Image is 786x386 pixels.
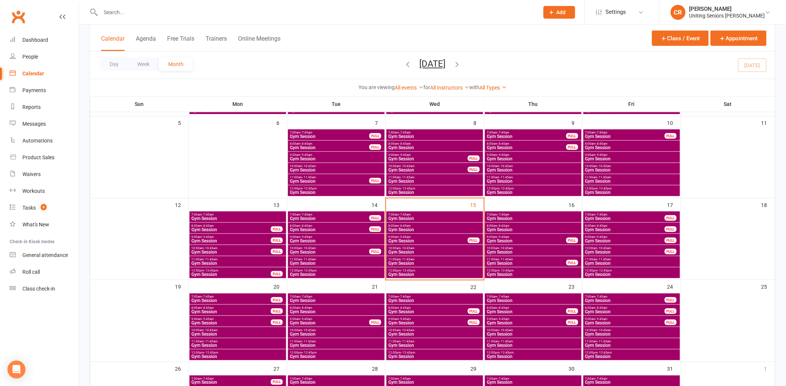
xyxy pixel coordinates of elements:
th: Tue [287,96,386,112]
span: - 9:45am [202,235,214,239]
span: Gym Session [388,190,482,195]
a: Calendar [10,65,79,82]
div: 8 [473,116,484,129]
span: - 7:45am [399,295,411,298]
span: Gym Session [289,179,370,183]
div: FULL [665,133,677,139]
span: 12:00pm [289,187,383,190]
span: Gym Session [289,227,370,232]
button: Day [100,57,128,71]
span: 7:00am [191,213,285,216]
div: FULL [468,156,480,161]
span: 10:00am [289,164,383,168]
span: Gym Session [486,227,580,232]
span: Gym Session [289,239,383,243]
span: Gym Session [289,134,370,139]
span: Gym Session [585,145,679,150]
span: - 11:45am [499,258,513,261]
button: Class / Event [652,31,709,46]
div: 5 [178,116,188,129]
span: 9:00am [289,153,383,157]
span: - 10:45am [598,164,611,168]
span: Gym Session [486,250,580,254]
div: FULL [566,260,578,266]
span: 8:00am [289,142,370,145]
div: 13 [273,198,287,211]
div: Calendar [22,70,44,76]
span: 9:00am [585,235,665,239]
span: Gym Session [585,134,665,139]
strong: with [469,84,479,90]
span: Gym Session [388,145,482,150]
span: 7:00am [486,213,580,216]
span: Gym Session [191,227,271,232]
button: Online Meetings [238,35,281,51]
th: Sat [681,96,775,112]
span: - 8:45am [202,224,214,227]
div: 24 [667,280,681,292]
span: 11:00am [486,258,567,261]
div: FULL [665,249,677,254]
span: 11:00am [585,176,679,179]
span: - 9:45am [596,153,608,157]
span: 12:00pm [388,269,482,272]
span: Gym Session [191,239,271,243]
div: 19 [175,280,188,292]
span: Gym Session [486,239,567,243]
span: - 9:45am [300,235,312,239]
span: - 12:45pm [598,187,612,190]
div: Uniting Seniors [PERSON_NAME] [689,12,765,19]
div: FULL [369,178,381,183]
div: Class check-in [22,286,55,292]
span: Gym Session [486,179,580,183]
div: General attendance [22,252,68,258]
div: [PERSON_NAME] [689,6,765,12]
span: 7:00am [289,131,370,134]
span: 10:00am [585,247,665,250]
span: 10:00am [191,247,271,250]
strong: You are viewing [358,84,395,90]
div: 25 [761,280,775,292]
span: 11:00am [585,258,679,261]
span: - 9:45am [399,153,411,157]
span: 9:00am [585,153,679,157]
span: 9:00am [388,235,468,239]
span: - 8:45am [300,142,312,145]
span: - 7:45am [399,213,411,216]
div: FULL [271,238,283,243]
span: 7:00am [585,213,665,216]
span: 11:00am [388,176,482,179]
button: Free Trials [167,35,194,51]
span: - 9:45am [497,153,509,157]
span: Gym Session [388,179,482,183]
span: Gym Session [388,298,482,303]
div: FULL [665,226,677,232]
span: - 10:45am [302,247,316,250]
div: FULL [665,215,677,221]
span: - 12:45pm [401,187,415,190]
span: - 11:45am [598,176,611,179]
span: - 8:45am [497,142,509,145]
div: FULL [665,308,677,314]
th: Thu [484,96,583,112]
a: Clubworx [9,7,28,26]
th: Wed [386,96,484,112]
div: Workouts [22,188,45,194]
a: Messages [10,116,79,132]
a: Workouts [10,183,79,200]
span: 7:00am [585,295,665,298]
span: Gym Session [585,227,665,232]
span: Gym Session [585,272,679,277]
span: Gym Session [289,190,383,195]
span: - 8:45am [497,224,509,227]
div: FULL [369,249,381,254]
span: - 7:45am [202,295,214,298]
div: FULL [271,226,283,232]
span: Gym Session [191,250,271,254]
button: Agenda [136,35,156,51]
span: Gym Session [289,168,383,172]
div: FULL [468,308,480,314]
span: - 7:45am [596,131,608,134]
span: - 11:45am [204,258,217,261]
span: 12:00pm [486,269,580,272]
